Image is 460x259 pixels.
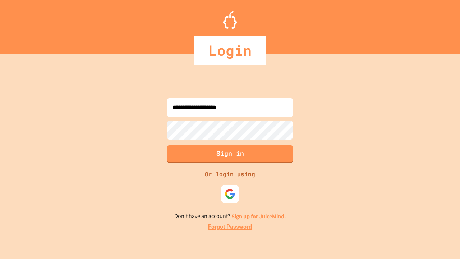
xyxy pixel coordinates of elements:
div: Login [194,36,266,65]
iframe: chat widget [400,199,453,230]
img: Logo.svg [223,11,237,29]
iframe: chat widget [430,230,453,252]
button: Sign in [167,145,293,163]
img: google-icon.svg [225,188,235,199]
a: Sign up for JuiceMind. [231,213,286,220]
a: Forgot Password [208,223,252,231]
p: Don't have an account? [174,212,286,221]
div: Or login using [201,170,259,178]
